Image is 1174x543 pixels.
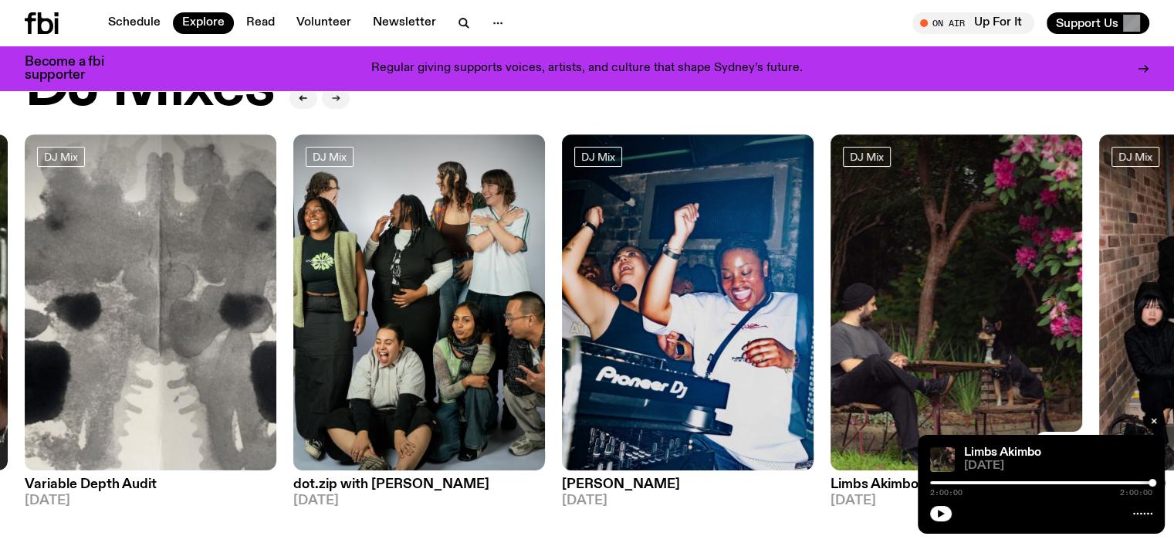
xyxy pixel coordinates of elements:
[25,56,123,82] h3: Become a fbi supporter
[25,478,276,491] h3: Variable Depth Audit
[306,147,354,167] a: DJ Mix
[37,147,85,167] a: DJ Mix
[1111,147,1159,167] a: DJ Mix
[313,151,347,162] span: DJ Mix
[562,470,814,507] a: [PERSON_NAME][DATE]
[574,147,622,167] a: DJ Mix
[964,460,1152,472] span: [DATE]
[237,12,284,34] a: Read
[99,12,170,34] a: Schedule
[831,494,1082,507] span: [DATE]
[562,478,814,491] h3: [PERSON_NAME]
[1056,16,1118,30] span: Support Us
[25,134,276,470] img: A black and white Rorschach
[912,12,1034,34] button: On AirUp For It
[293,470,545,507] a: dot.zip with [PERSON_NAME][DATE]
[831,478,1082,491] h3: Limbs Akimbo
[25,470,276,507] a: Variable Depth Audit[DATE]
[930,489,963,497] span: 2:00:00
[287,12,360,34] a: Volunteer
[44,151,78,162] span: DJ Mix
[930,447,955,472] img: Jackson sits at an outdoor table, legs crossed and gazing at a black and brown dog also sitting a...
[581,151,615,162] span: DJ Mix
[562,494,814,507] span: [DATE]
[25,494,276,507] span: [DATE]
[1047,12,1149,34] button: Support Us
[293,494,545,507] span: [DATE]
[293,478,545,491] h3: dot.zip with [PERSON_NAME]
[1118,151,1152,162] span: DJ Mix
[364,12,445,34] a: Newsletter
[173,12,234,34] a: Explore
[964,446,1041,459] a: Limbs Akimbo
[831,470,1082,507] a: Limbs Akimbo[DATE]
[843,147,891,167] a: DJ Mix
[371,62,803,76] p: Regular giving supports voices, artists, and culture that shape Sydney’s future.
[25,59,274,117] h2: DJ Mixes
[850,151,884,162] span: DJ Mix
[1120,489,1152,497] span: 2:00:00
